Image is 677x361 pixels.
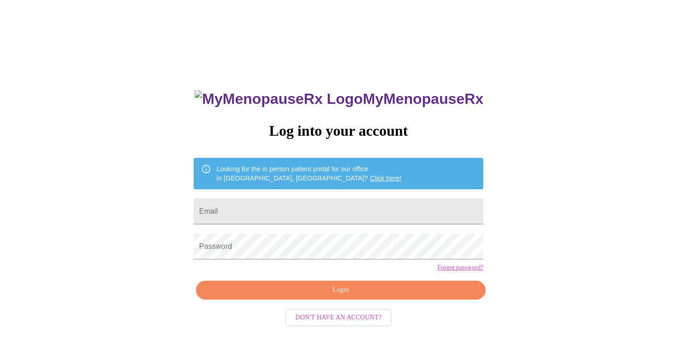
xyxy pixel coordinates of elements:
a: Click here! [370,174,402,182]
button: Don't have an account? [285,309,392,327]
a: Forgot password? [437,264,483,271]
img: MyMenopauseRx Logo [195,90,362,108]
h3: MyMenopauseRx [195,90,483,108]
h3: Log into your account [194,122,483,139]
a: Don't have an account? [283,313,394,321]
button: Login [196,281,486,300]
div: Looking for the in person patient portal for our office in [GEOGRAPHIC_DATA], [GEOGRAPHIC_DATA]? [217,161,402,187]
span: Don't have an account? [296,312,382,324]
span: Login [207,284,475,296]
